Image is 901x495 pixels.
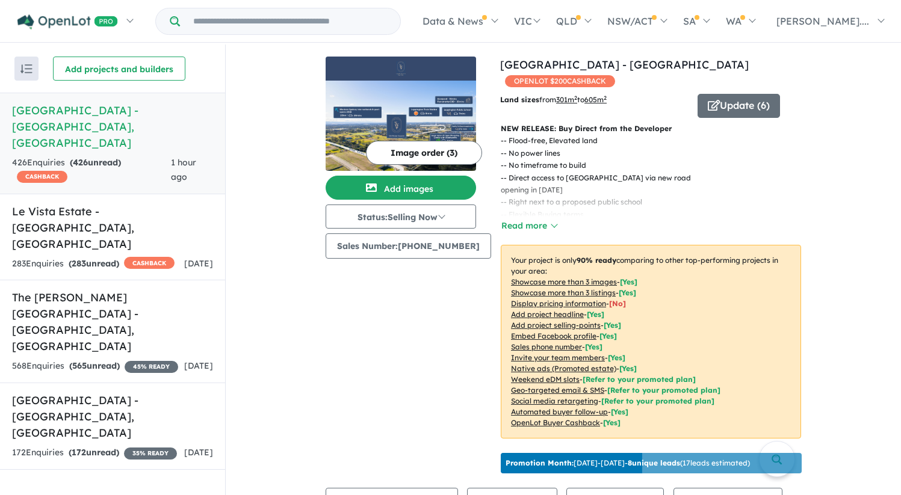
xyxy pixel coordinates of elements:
u: 301 m [556,95,577,104]
span: [Yes] [603,418,621,427]
span: [ Yes ] [620,277,637,286]
u: Sales phone number [511,342,582,351]
b: 90 % ready [577,256,616,265]
a: Leppington Square Estate - Leppington LogoLeppington Square Estate - Leppington [326,57,476,171]
button: Update (6) [698,94,780,118]
p: Your project is only comparing to other top-performing projects in your area: - - - - - - - - - -... [501,245,801,438]
u: Add project headline [511,310,584,319]
div: 283 Enquir ies [12,257,175,271]
span: CASHBACK [17,171,67,183]
strong: ( unread) [69,447,119,458]
img: Openlot PRO Logo White [17,14,118,29]
img: Leppington Square Estate - Leppington [326,81,476,171]
span: [Yes] [619,364,637,373]
strong: ( unread) [69,258,119,269]
span: 172 [72,447,86,458]
span: [Refer to your promoted plan] [601,396,714,405]
h5: Le Vista Estate - [GEOGRAPHIC_DATA] , [GEOGRAPHIC_DATA] [12,203,213,252]
div: 568 Enquir ies [12,359,178,374]
p: NEW RELEASE: Buy Direct from the Developer [501,123,801,135]
span: to [577,95,607,104]
u: Geo-targeted email & SMS [511,386,604,395]
img: Leppington Square Estate - Leppington Logo [330,61,471,76]
span: [ Yes ] [585,342,602,351]
p: [DATE] - [DATE] - ( 17 leads estimated) [506,458,750,469]
span: 1 hour ago [171,157,196,182]
strong: ( unread) [70,157,121,168]
a: [GEOGRAPHIC_DATA] - [GEOGRAPHIC_DATA] [500,58,749,72]
button: Image order (3) [366,141,482,165]
p: - - Flood-free, Elevated land [501,135,811,147]
u: Native ads (Promoted estate) [511,364,616,373]
button: Sales Number:[PHONE_NUMBER] [326,233,491,259]
u: Showcase more than 3 listings [511,288,616,297]
p: - - Flexible Buying terms [501,209,811,221]
sup: 2 [604,94,607,101]
span: [DATE] [184,258,213,269]
span: [ Yes ] [604,321,621,330]
u: Showcase more than 3 images [511,277,617,286]
div: 172 Enquir ies [12,446,177,460]
u: Weekend eDM slots [511,375,580,384]
span: [ Yes ] [608,353,625,362]
span: 35 % READY [124,447,177,460]
span: 283 [72,258,86,269]
span: 45 % READY [125,361,178,373]
u: OpenLot Buyer Cashback [511,418,600,427]
span: [ Yes ] [587,310,604,319]
u: Automated buyer follow-up [511,407,608,416]
span: CASHBACK [124,257,175,269]
span: [ No ] [609,299,626,308]
u: Invite your team members [511,353,605,362]
button: Add images [326,176,476,200]
sup: 2 [574,94,577,101]
span: [ Yes ] [599,331,617,340]
input: Try estate name, suburb, builder or developer [182,8,398,34]
h5: [GEOGRAPHIC_DATA] - [GEOGRAPHIC_DATA] , [GEOGRAPHIC_DATA] [12,392,213,441]
span: OPENLOT $ 200 CASHBACK [505,75,615,87]
span: [DATE] [184,360,213,371]
div: 426 Enquir ies [12,156,171,185]
span: [DATE] [184,447,213,458]
span: 426 [73,157,88,168]
span: [PERSON_NAME].... [776,15,869,27]
u: Add project selling-points [511,321,601,330]
span: [ Yes ] [619,288,636,297]
button: Add projects and builders [53,57,185,81]
span: [Refer to your promoted plan] [583,375,696,384]
b: Promotion Month: [506,458,574,467]
h5: The [PERSON_NAME][GEOGRAPHIC_DATA] - [GEOGRAPHIC_DATA] , [GEOGRAPHIC_DATA] [12,289,213,354]
span: [Refer to your promoted plan] [607,386,720,395]
button: Read more [501,219,557,233]
b: Land sizes [500,95,539,104]
strong: ( unread) [69,360,120,371]
p: - - No timeframe to build [501,159,811,171]
img: sort.svg [20,64,33,73]
span: [Yes] [611,407,628,416]
b: 8 unique leads [628,458,680,467]
u: Social media retargeting [511,396,598,405]
u: 605 m [584,95,607,104]
span: 565 [72,360,87,371]
p: - - Right next to a proposed public school [501,196,811,208]
h5: [GEOGRAPHIC_DATA] - [GEOGRAPHIC_DATA] , [GEOGRAPHIC_DATA] [12,102,213,151]
p: from [500,94,689,106]
p: - - No power lines [501,147,811,159]
button: Status:Selling Now [326,204,476,229]
u: Display pricing information [511,299,606,308]
u: Embed Facebook profile [511,331,596,340]
p: - - Direct access to [GEOGRAPHIC_DATA] via new road opening in [DATE] [501,172,811,197]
